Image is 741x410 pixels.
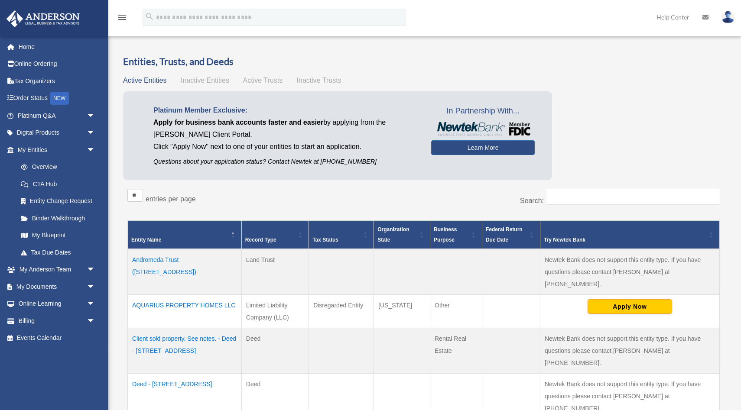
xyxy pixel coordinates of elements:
[430,295,482,328] td: Other
[131,237,161,243] span: Entity Name
[12,244,104,261] a: Tax Due Dates
[87,312,104,330] span: arrow_drop_down
[128,221,242,249] th: Entity Name: Activate to invert sorting
[6,55,108,73] a: Online Ordering
[430,328,482,374] td: Rental Real Estate
[12,193,104,210] a: Entity Change Request
[153,104,418,116] p: Platinum Member Exclusive:
[540,249,719,295] td: Newtek Bank does not support this entity type. If you have questions please contact [PERSON_NAME]...
[153,156,418,167] p: Questions about your application status? Contact Newtek at [PHONE_NUMBER]
[431,140,535,155] a: Learn More
[6,329,108,347] a: Events Calendar
[145,12,154,21] i: search
[434,226,457,243] span: Business Purpose
[374,221,430,249] th: Organization State: Activate to sort
[87,141,104,159] span: arrow_drop_down
[6,141,104,158] a: My Entitiesarrow_drop_down
[430,221,482,249] th: Business Purpose: Activate to sort
[588,299,672,314] button: Apply Now
[128,295,242,328] td: AQUARIUS PROPERTY HOMES LLC
[128,328,242,374] td: Client sold property. See notes. - Deed - [STREET_ADDRESS]
[241,221,309,249] th: Record Type: Activate to sort
[87,107,104,125] span: arrow_drop_down
[181,77,229,84] span: Inactive Entities
[128,249,242,295] td: Andromeda Trust ([STREET_ADDRESS])
[374,295,430,328] td: [US_STATE]
[377,226,409,243] span: Organization State
[12,158,100,176] a: Overview
[87,295,104,313] span: arrow_drop_down
[241,249,309,295] td: Land Trust
[123,77,166,84] span: Active Entities
[117,12,127,23] i: menu
[486,226,523,243] span: Federal Return Due Date
[241,328,309,374] td: Deed
[245,237,276,243] span: Record Type
[12,210,104,227] a: Binder Walkthrough
[6,278,108,295] a: My Documentsarrow_drop_down
[146,195,196,203] label: entries per page
[6,72,108,90] a: Tax Organizers
[540,221,719,249] th: Try Newtek Bank : Activate to sort
[482,221,540,249] th: Federal Return Due Date: Activate to sort
[520,197,544,204] label: Search:
[153,116,418,141] p: by applying from the [PERSON_NAME] Client Portal.
[117,15,127,23] a: menu
[309,295,374,328] td: Disregarded Entity
[243,77,283,84] span: Active Trusts
[721,11,734,23] img: User Pic
[431,104,535,118] span: In Partnership With...
[12,227,104,244] a: My Blueprint
[6,90,108,107] a: Order StatusNEW
[50,92,69,105] div: NEW
[6,295,108,313] a: Online Learningarrow_drop_down
[544,235,706,245] div: Try Newtek Bank
[6,261,108,278] a: My Anderson Teamarrow_drop_down
[6,312,108,329] a: Billingarrow_drop_down
[435,122,530,136] img: NewtekBankLogoSM.png
[4,10,82,27] img: Anderson Advisors Platinum Portal
[12,175,104,193] a: CTA Hub
[87,124,104,142] span: arrow_drop_down
[241,295,309,328] td: Limited Liability Company (LLC)
[87,261,104,279] span: arrow_drop_down
[309,221,374,249] th: Tax Status: Activate to sort
[153,141,418,153] p: Click "Apply Now" next to one of your entities to start an application.
[123,55,724,68] h3: Entities, Trusts, and Deeds
[297,77,341,84] span: Inactive Trusts
[87,278,104,296] span: arrow_drop_down
[540,328,719,374] td: Newtek Bank does not support this entity type. If you have questions please contact [PERSON_NAME]...
[6,124,108,142] a: Digital Productsarrow_drop_down
[312,237,338,243] span: Tax Status
[153,119,323,126] span: Apply for business bank accounts faster and easier
[6,38,108,55] a: Home
[6,107,108,124] a: Platinum Q&Aarrow_drop_down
